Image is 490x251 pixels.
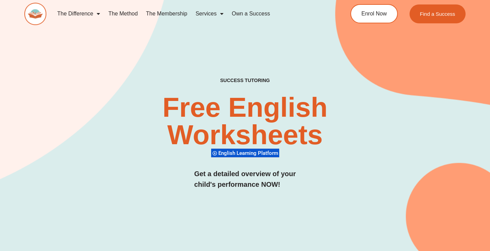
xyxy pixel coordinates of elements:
div: English Learning Platform [211,148,279,158]
a: The Membership [142,6,192,22]
a: Services [192,6,228,22]
span: Enrol Now [361,11,387,16]
span: English Learning Platform [218,150,280,156]
span: Find a Success [420,11,455,16]
a: The Difference [53,6,105,22]
h3: Get a detailed overview of your child's performance NOW! [194,169,296,190]
a: Own a Success [228,6,274,22]
h4: SUCCESS TUTORING​ [180,78,311,83]
a: The Method [104,6,142,22]
a: Find a Success [410,4,466,23]
a: Enrol Now [350,4,398,23]
nav: Menu [53,6,325,22]
iframe: Chat Widget [456,218,490,251]
h2: Free English Worksheets​ [99,94,390,149]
